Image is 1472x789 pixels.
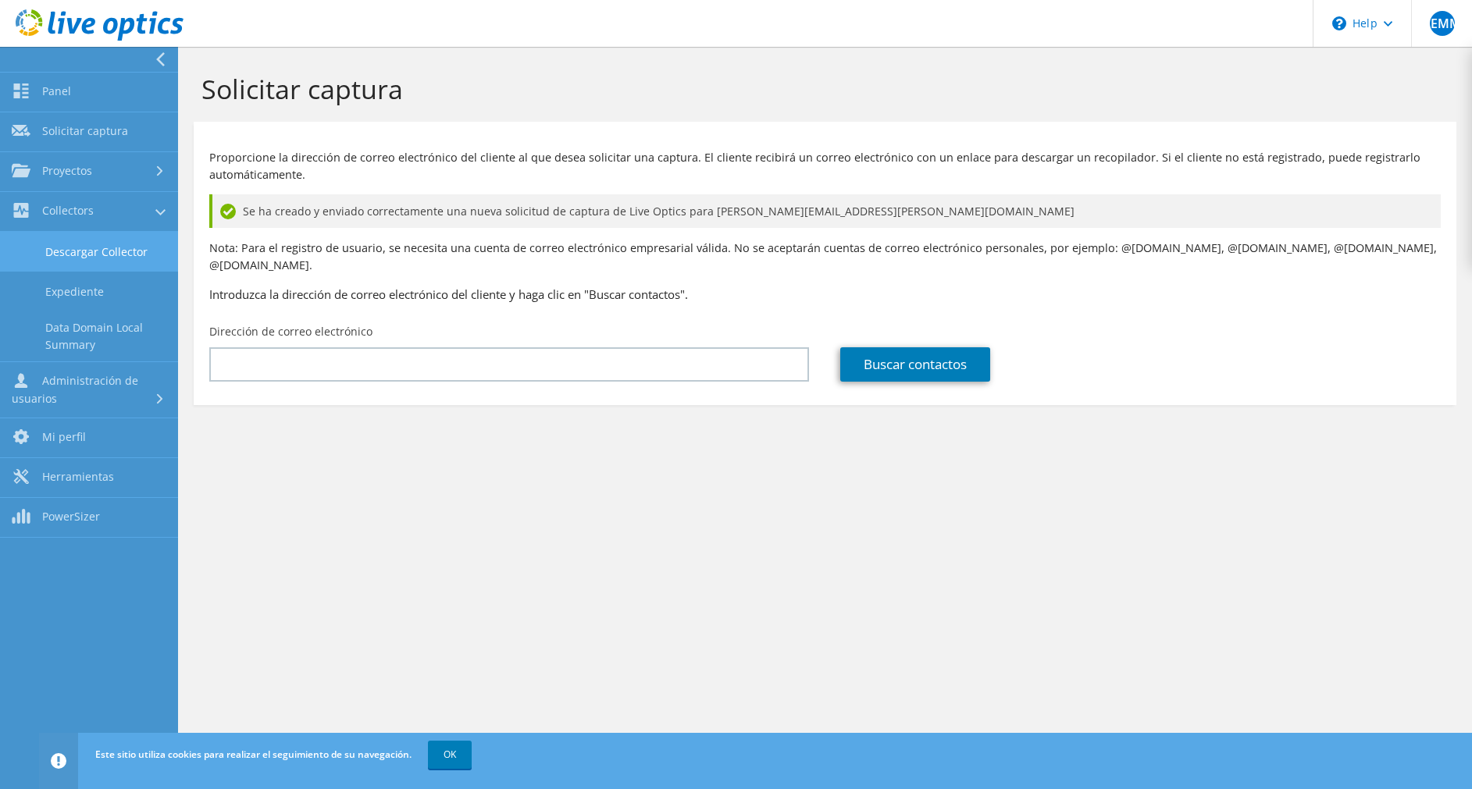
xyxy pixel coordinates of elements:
[209,286,1441,303] h3: Introduzca la dirección de correo electrónico del cliente y haga clic en "Buscar contactos".
[1332,16,1346,30] svg: \n
[428,741,472,769] a: OK
[209,149,1441,183] p: Proporcione la dirección de correo electrónico del cliente al que desea solicitar una captura. El...
[209,324,372,339] label: Dirección de correo electrónico
[1430,11,1455,36] span: PEMM
[95,748,412,761] span: Este sitio utiliza cookies para realizar el seguimiento de su navegación.
[209,240,1441,274] p: Nota: Para el registro de usuario, se necesita una cuenta de correo electrónico empresarial válid...
[243,203,1075,220] span: Se ha creado y enviado correctamente una nueva solicitud de captura de Live Optics para [PERSON_N...
[201,73,1441,105] h1: Solicitar captura
[840,347,990,382] a: Buscar contactos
